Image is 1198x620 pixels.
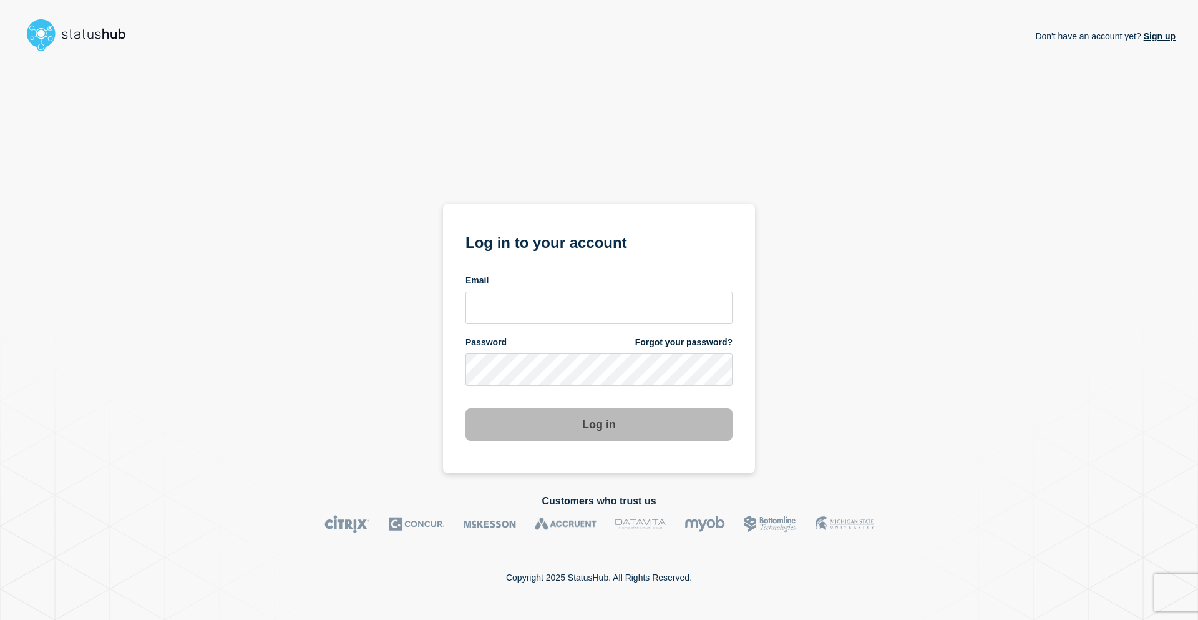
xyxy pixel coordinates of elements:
img: Accruent logo [535,515,597,533]
h2: Customers who trust us [22,496,1176,507]
p: Don't have an account yet? [1035,21,1176,51]
img: Citrix logo [324,515,370,533]
img: DataVita logo [615,515,666,533]
input: email input [465,292,733,324]
a: Sign up [1141,31,1176,41]
img: myob logo [684,515,725,533]
a: Forgot your password? [635,337,733,348]
span: Email [465,275,489,287]
span: Password [465,337,507,348]
img: MSU logo [816,515,874,533]
img: Concur logo [389,515,445,533]
input: password input [465,353,733,386]
img: StatusHub logo [22,15,141,55]
button: Log in [465,408,733,441]
h1: Log in to your account [465,230,733,253]
img: McKesson logo [464,515,516,533]
img: Bottomline logo [744,515,797,533]
p: Copyright 2025 StatusHub. All Rights Reserved. [506,573,692,583]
